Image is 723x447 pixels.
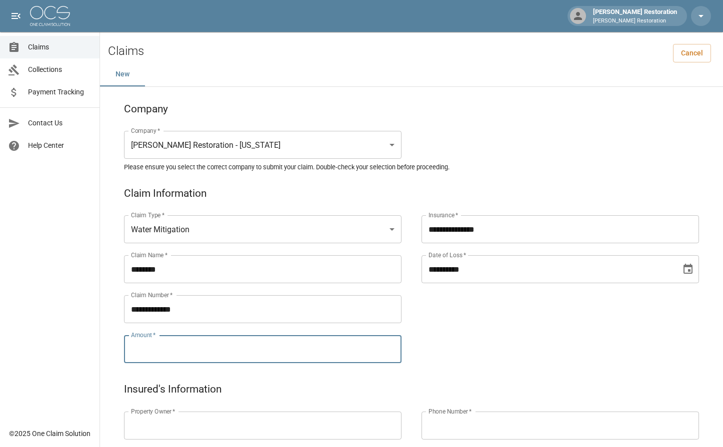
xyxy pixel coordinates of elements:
[428,251,466,259] label: Date of Loss
[428,211,458,219] label: Insurance
[678,259,698,279] button: Choose date, selected date is Sep 25, 2025
[100,62,723,86] div: dynamic tabs
[593,17,677,25] p: [PERSON_NAME] Restoration
[131,407,175,416] label: Property Owner
[108,44,144,58] h2: Claims
[9,429,90,439] div: © 2025 One Claim Solution
[131,331,156,339] label: Amount
[100,62,145,86] button: New
[131,211,164,219] label: Claim Type
[124,131,401,159] div: [PERSON_NAME] Restoration - [US_STATE]
[131,126,160,135] label: Company
[589,7,681,25] div: [PERSON_NAME] Restoration
[28,140,91,151] span: Help Center
[124,163,699,171] h5: Please ensure you select the correct company to submit your claim. Double-check your selection be...
[28,118,91,128] span: Contact Us
[673,44,711,62] a: Cancel
[131,291,172,299] label: Claim Number
[428,407,471,416] label: Phone Number
[28,42,91,52] span: Claims
[131,251,167,259] label: Claim Name
[28,87,91,97] span: Payment Tracking
[6,6,26,26] button: open drawer
[28,64,91,75] span: Collections
[30,6,70,26] img: ocs-logo-white-transparent.png
[124,215,401,243] div: Water Mitigation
